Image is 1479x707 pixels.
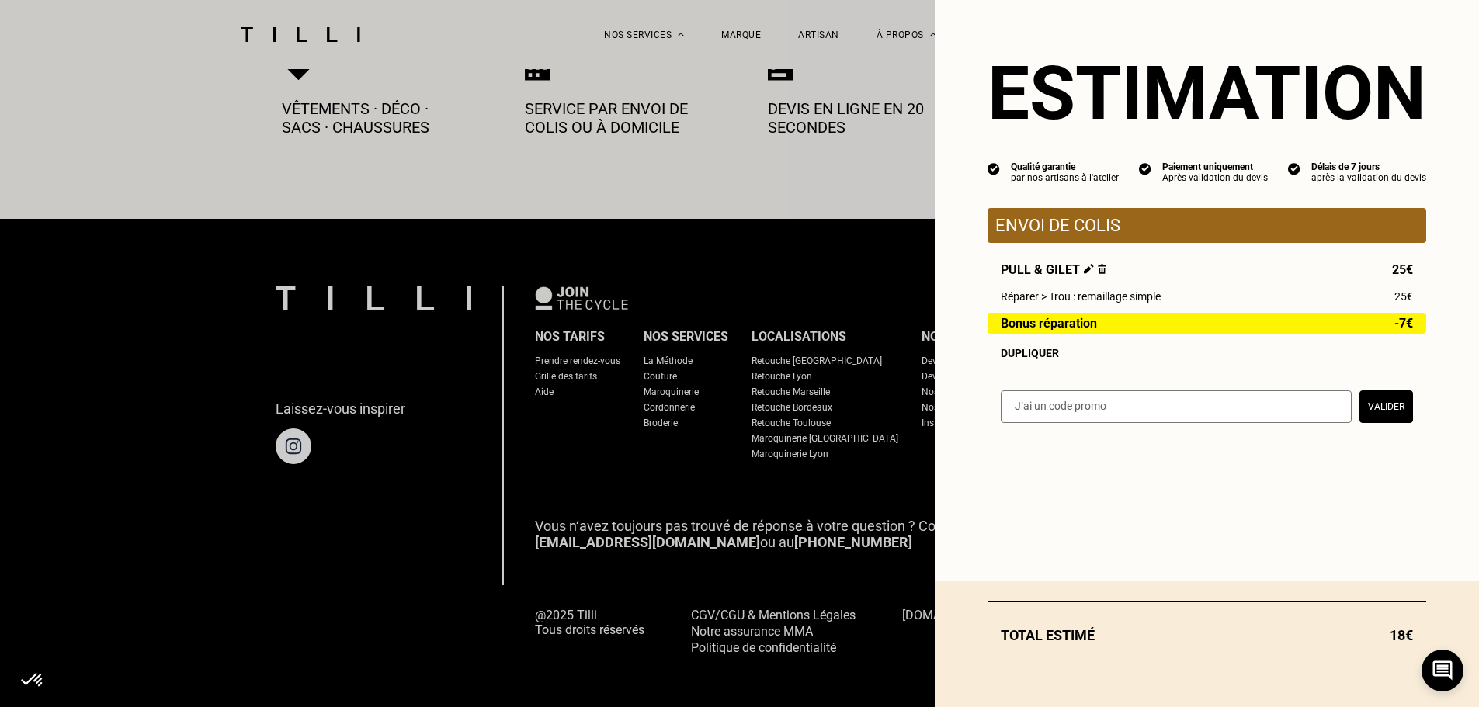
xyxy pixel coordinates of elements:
[1392,262,1413,277] span: 25€
[1001,262,1106,277] span: Pull & gilet
[988,50,1426,137] section: Estimation
[1098,264,1106,274] img: Supprimer
[1390,627,1413,643] span: 18€
[1139,161,1151,175] img: icon list info
[988,161,1000,175] img: icon list info
[988,627,1426,643] div: Total estimé
[1311,172,1426,183] div: après la validation du devis
[1001,390,1352,423] input: J‘ai un code promo
[995,216,1418,235] p: Envoi de colis
[1162,161,1268,172] div: Paiement uniquement
[1288,161,1300,175] img: icon list info
[1394,317,1413,330] span: -7€
[1162,172,1268,183] div: Après validation du devis
[1359,390,1413,423] button: Valider
[1394,290,1413,303] span: 25€
[1311,161,1426,172] div: Délais de 7 jours
[1084,264,1094,274] img: Éditer
[1011,161,1119,172] div: Qualité garantie
[1001,347,1413,359] div: Dupliquer
[1001,317,1097,330] span: Bonus réparation
[1011,172,1119,183] div: par nos artisans à l'atelier
[1001,290,1161,303] span: Réparer > Trou : remaillage simple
